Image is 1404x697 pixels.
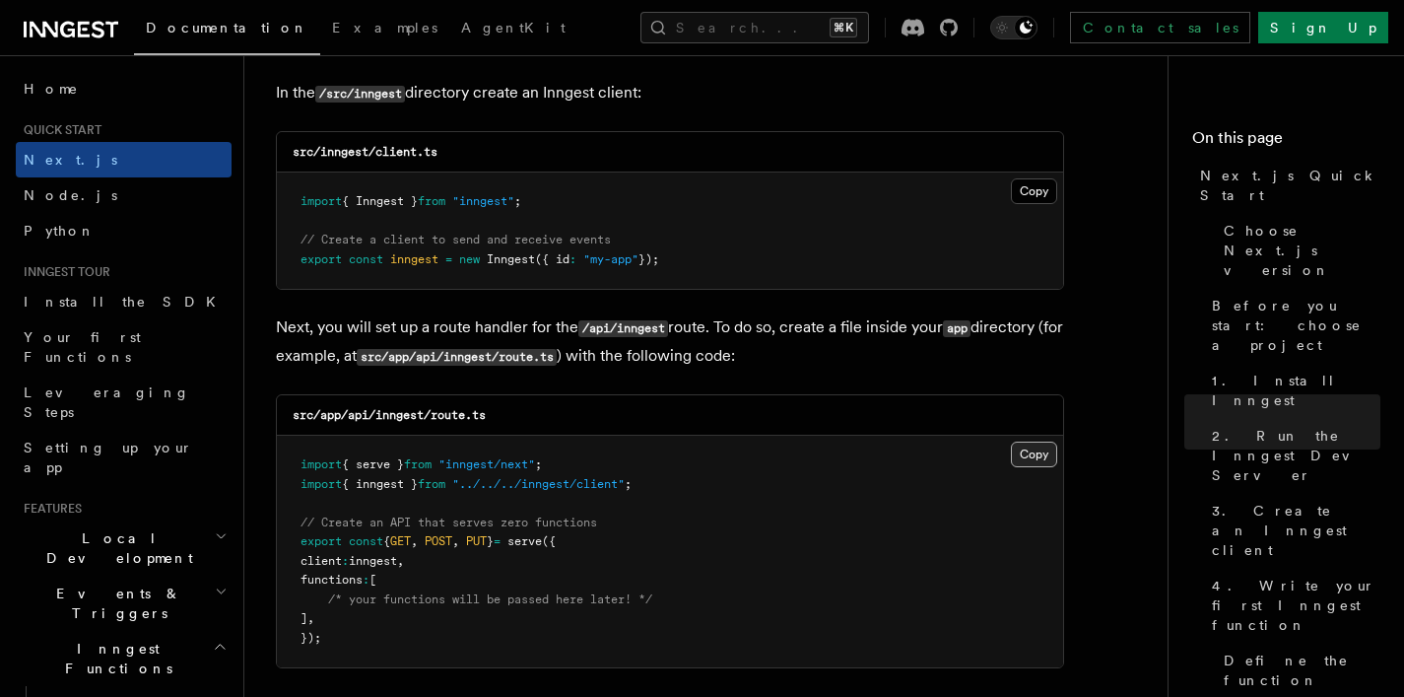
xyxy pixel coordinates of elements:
[461,20,566,35] span: AgentKit
[16,264,110,280] span: Inngest tour
[276,314,1064,371] p: Next, you will set up a route handler for the route. To do so, create a file inside your director...
[1212,576,1380,635] span: 4. Write your first Inngest function
[452,534,459,548] span: ,
[16,576,232,631] button: Events & Triggers
[487,534,494,548] span: }
[349,534,383,548] span: const
[24,223,96,239] span: Python
[301,573,363,587] span: functions
[1011,178,1057,204] button: Copy
[16,142,232,177] a: Next.js
[301,252,342,266] span: export
[16,177,232,213] a: Node.js
[390,252,438,266] span: inngest
[452,477,625,491] span: "../../../inngest/client"
[1192,158,1380,213] a: Next.js Quick Start
[404,457,432,471] span: from
[418,194,445,208] span: from
[301,516,597,529] span: // Create an API that serves zero functions
[1204,288,1380,363] a: Before you start: choose a project
[16,430,232,485] a: Setting up your app
[16,375,232,430] a: Leveraging Steps
[24,329,141,365] span: Your first Functions
[16,639,213,678] span: Inngest Functions
[301,554,342,568] span: client
[320,6,449,53] a: Examples
[301,477,342,491] span: import
[24,79,79,99] span: Home
[315,86,405,103] code: /src/inngest
[1212,371,1380,410] span: 1. Install Inngest
[507,534,542,548] span: serve
[301,457,342,471] span: import
[24,294,228,310] span: Install the SDK
[16,213,232,248] a: Python
[640,12,869,43] button: Search...⌘K
[369,573,376,587] span: [
[16,71,232,106] a: Home
[535,457,542,471] span: ;
[830,18,857,37] kbd: ⌘K
[16,501,82,517] span: Features
[1204,568,1380,643] a: 4. Write your first Inngest function
[16,528,215,568] span: Local Development
[349,252,383,266] span: const
[1204,363,1380,418] a: 1. Install Inngest
[342,554,349,568] span: :
[990,16,1037,39] button: Toggle dark mode
[301,611,307,625] span: ]
[349,554,397,568] span: inngest
[293,145,437,159] code: src/inngest/client.ts
[1258,12,1388,43] a: Sign Up
[357,349,557,366] code: src/app/api/inngest/route.ts
[466,534,487,548] span: PUT
[134,6,320,55] a: Documentation
[24,152,117,168] span: Next.js
[542,534,556,548] span: ({
[1192,126,1380,158] h4: On this page
[1070,12,1250,43] a: Contact sales
[514,194,521,208] span: ;
[301,534,342,548] span: export
[487,252,535,266] span: Inngest
[342,194,418,208] span: { Inngest }
[449,6,577,53] a: AgentKit
[494,534,501,548] span: =
[625,477,632,491] span: ;
[1224,651,1380,690] span: Define the function
[535,252,569,266] span: ({ id
[1216,213,1380,288] a: Choose Next.js version
[301,233,611,246] span: // Create a client to send and receive events
[1212,501,1380,560] span: 3. Create an Inngest client
[1224,221,1380,280] span: Choose Next.js version
[411,534,418,548] span: ,
[332,20,437,35] span: Examples
[342,457,404,471] span: { serve }
[363,573,369,587] span: :
[328,592,652,606] span: /* your functions will be passed here later! */
[1204,418,1380,493] a: 2. Run the Inngest Dev Server
[16,319,232,375] a: Your first Functions
[418,477,445,491] span: from
[24,187,117,203] span: Node.js
[459,252,480,266] span: new
[578,320,668,337] code: /api/inngest
[569,252,576,266] span: :
[397,554,404,568] span: ,
[16,521,232,576] button: Local Development
[438,457,535,471] span: "inngest/next"
[276,79,1064,107] p: In the directory create an Inngest client:
[383,534,390,548] span: {
[638,252,659,266] span: });
[1011,442,1057,467] button: Copy
[445,252,452,266] span: =
[943,320,970,337] code: app
[146,20,308,35] span: Documentation
[1212,426,1380,485] span: 2. Run the Inngest Dev Server
[24,384,190,420] span: Leveraging Steps
[16,122,101,138] span: Quick start
[342,477,418,491] span: { inngest }
[24,440,193,475] span: Setting up your app
[425,534,452,548] span: POST
[452,194,514,208] span: "inngest"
